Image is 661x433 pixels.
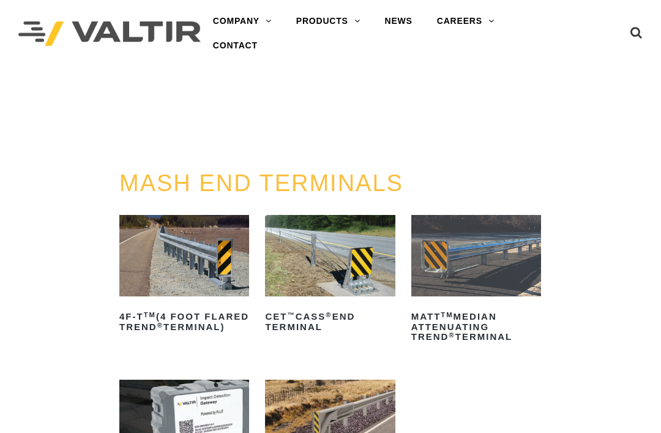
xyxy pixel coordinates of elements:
[373,9,425,34] a: NEWS
[284,9,373,34] a: PRODUCTS
[119,307,249,337] h2: 4F-T (4 Foot Flared TREND Terminal)
[265,307,395,337] h2: CET CASS End Terminal
[425,9,507,34] a: CAREERS
[119,215,249,337] a: 4F-TTM(4 Foot Flared TREND®Terminal)
[201,34,270,58] a: CONTACT
[326,311,332,318] sup: ®
[441,311,453,318] sup: TM
[411,215,541,347] a: MATTTMMedian Attenuating TREND®Terminal
[287,311,295,318] sup: ™
[265,215,395,337] a: CET™CASS®End Terminal
[411,307,541,347] h2: MATT Median Attenuating TREND Terminal
[144,311,156,318] sup: TM
[157,322,163,329] sup: ®
[18,21,201,46] img: Valtir
[201,9,284,34] a: COMPANY
[119,170,403,196] a: MASH END TERMINALS
[449,331,455,339] sup: ®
